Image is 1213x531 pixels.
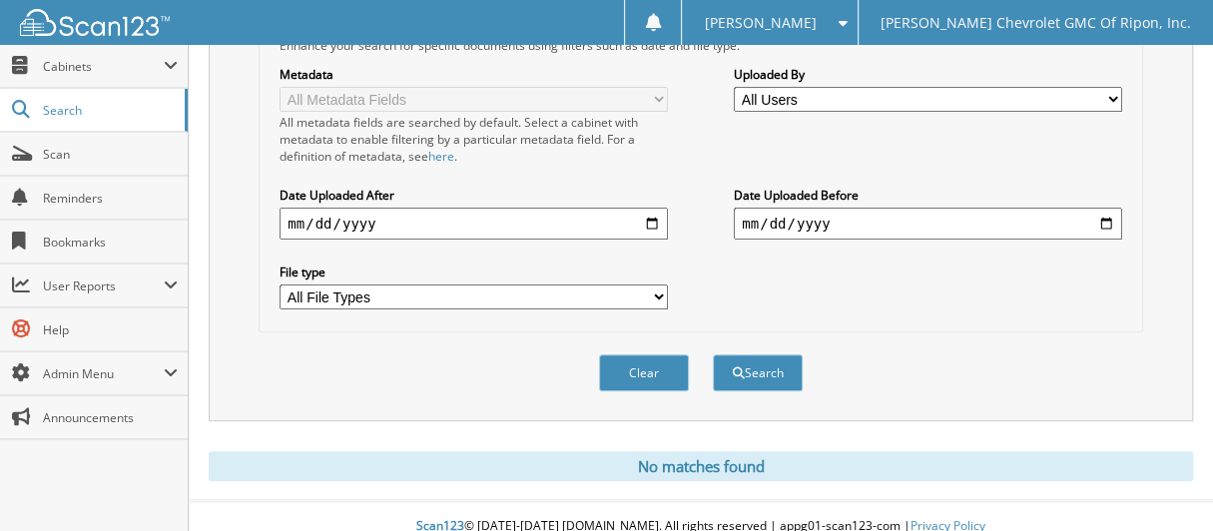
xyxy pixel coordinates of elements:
[43,190,178,207] span: Reminders
[428,148,454,165] a: here
[280,66,668,83] label: Metadata
[270,37,1131,54] div: Enhance your search for specific documents using filters such as date and file type.
[43,146,178,163] span: Scan
[43,409,178,426] span: Announcements
[20,9,170,36] img: scan123-logo-white.svg
[43,365,164,382] span: Admin Menu
[280,264,668,280] label: File type
[734,66,1122,83] label: Uploaded By
[280,187,668,204] label: Date Uploaded After
[599,354,689,391] button: Clear
[881,17,1191,29] span: [PERSON_NAME] Chevrolet GMC Of Ripon, Inc.
[280,208,668,240] input: start
[1113,435,1213,531] iframe: Chat Widget
[705,17,817,29] span: [PERSON_NAME]
[43,102,175,119] span: Search
[734,208,1122,240] input: end
[713,354,803,391] button: Search
[43,321,178,338] span: Help
[43,277,164,294] span: User Reports
[280,114,668,165] div: All metadata fields are searched by default. Select a cabinet with metadata to enable filtering b...
[209,451,1193,481] div: No matches found
[43,58,164,75] span: Cabinets
[734,187,1122,204] label: Date Uploaded Before
[43,234,178,251] span: Bookmarks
